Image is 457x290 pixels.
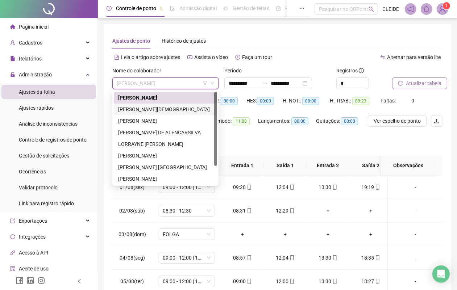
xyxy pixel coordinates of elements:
[194,54,228,60] span: Assista o vídeo
[227,183,258,191] div: 09:20
[114,55,119,60] span: file-text
[114,173,217,185] div: MARINA RICAELLY NOGUEIRA LIMA
[19,250,48,256] span: Acesso à API
[233,117,250,125] span: 11:08
[120,255,145,261] span: 04/08(seg)
[312,207,344,215] div: +
[312,183,344,191] div: 13:30
[19,56,42,62] span: Relatórios
[307,156,349,176] th: Entrada 2
[227,254,258,262] div: 08:57
[10,266,15,271] span: audit
[246,208,252,213] span: mobile
[289,208,295,213] span: mobile
[264,156,307,176] th: Saída 1
[368,115,427,127] button: Ver espelho de ponto
[387,54,441,60] span: Alternar para versão lite
[19,169,46,175] span: Ocorrências
[289,279,295,284] span: mobile
[19,153,69,159] span: Gestão de solicitações
[19,24,49,30] span: Página inicial
[227,207,258,215] div: 08:31
[10,24,15,29] span: home
[432,265,450,283] div: Open Intercom Messenger
[394,230,437,238] div: -
[355,207,386,215] div: +
[203,81,207,85] span: filter
[443,2,450,9] sup: Atualize o seu contato no menu Meus Dados
[118,152,213,160] div: [PERSON_NAME]
[10,234,15,239] span: sync
[221,156,264,176] th: Entrada 1
[246,279,252,284] span: mobile
[398,81,403,86] span: reload
[112,67,166,75] label: Nome do colaborador
[394,207,437,215] div: -
[355,183,386,191] div: 19:19
[270,254,301,262] div: 12:04
[352,97,369,105] span: 89:23
[118,140,213,148] div: LORRAYNE [PERSON_NAME]
[163,182,211,193] span: 09:00 - 12:00 | 13:30 - 18:30
[163,205,211,216] span: 08:30 - 12:30
[406,79,441,87] span: Atualizar tabela
[258,117,316,125] div: Lançamentos:
[119,231,146,237] span: 03/08(dom)
[359,68,364,73] span: info-circle
[114,161,217,173] div: MARIA IOLANDA DE JESUS F. GUIMARAES
[291,117,308,125] span: 00:00
[163,229,211,240] span: FOLGA
[107,6,112,11] span: clock-circle
[270,277,301,285] div: 12:00
[382,5,399,13] span: CLEIDE
[114,127,217,138] div: LILIAN KELLY RAMOS DE ALENCARSILVA
[242,54,272,60] span: Faça um tour
[246,97,283,105] div: HE 3:
[330,97,381,105] div: H. TRAB.:
[10,72,15,77] span: lock
[423,6,430,12] span: bell
[19,266,49,272] span: Aceite de uso
[407,6,414,12] span: notification
[437,4,448,14] img: 74556
[374,279,380,284] span: mobile
[246,185,252,190] span: mobile
[233,5,269,11] span: Gestão de férias
[235,55,240,60] span: history
[19,105,54,111] span: Ajustes rápidos
[374,255,380,260] span: mobile
[114,138,217,150] div: LORRAYNE GABRIELA DE SOUZA
[262,80,268,86] span: swap-right
[227,230,258,238] div: +
[38,277,45,284] span: instagram
[16,277,23,284] span: facebook
[163,276,211,287] span: 09:00 - 12:00 | 13:30 - 18:30
[434,118,440,124] span: upload
[114,115,217,127] div: KATHLEEN CRISTINA MOREIRA LOPES
[118,163,213,171] div: [PERSON_NAME] [GEOGRAPHIC_DATA]
[276,6,281,11] span: dashboard
[19,72,52,77] span: Administração
[118,105,213,113] div: [PERSON_NAME][DEMOGRAPHIC_DATA]
[302,97,319,105] span: 00:00
[118,129,213,136] div: [PERSON_NAME] DE ALENCARSILVA
[374,117,421,125] span: Ver espelho de ponto
[387,161,430,169] span: Observações
[118,94,213,102] div: [PERSON_NAME]
[336,67,364,75] span: Registros
[19,137,87,143] span: Controle de registros de ponto
[312,254,344,262] div: 13:30
[27,277,34,284] span: linkedin
[392,77,447,89] button: Atualizar tabela
[163,252,211,263] span: 09:00 - 12:00 | 13:30 - 18:30
[445,3,448,8] span: 1
[224,67,246,75] label: Período
[394,254,437,262] div: -
[355,230,386,238] div: +
[411,98,414,104] span: 0
[289,255,295,260] span: mobile
[19,234,46,240] span: Integrações
[19,218,47,224] span: Exportações
[380,55,385,60] span: swap
[270,183,301,191] div: 12:04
